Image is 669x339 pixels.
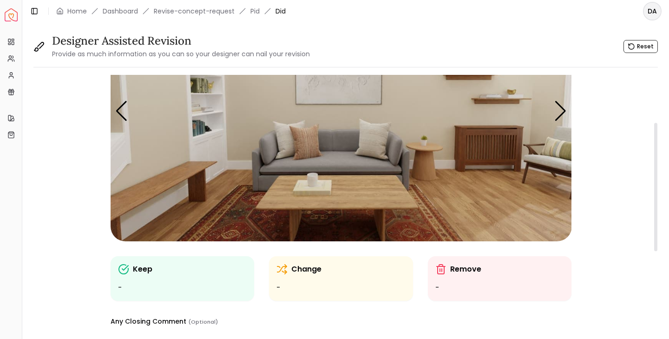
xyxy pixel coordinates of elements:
[118,282,247,293] ul: -
[435,282,564,293] ul: -
[644,3,661,20] span: DA
[250,7,260,16] a: Pid
[450,264,481,275] p: Remove
[154,7,235,16] a: Revise-concept-request
[5,8,18,21] img: Spacejoy Logo
[56,7,286,16] nav: breadcrumb
[291,264,321,275] p: Change
[133,264,152,275] p: Keep
[111,317,218,326] label: Any Closing Comment
[276,282,406,293] ul: -
[103,7,138,16] a: Dashboard
[67,7,87,16] a: Home
[52,49,310,59] small: Provide as much information as you can so your designer can nail your revision
[115,101,128,121] div: Previous slide
[275,7,286,16] span: Did
[52,33,310,48] h3: Designer Assisted Revision
[554,101,567,121] div: Next slide
[188,318,218,326] small: (Optional)
[623,40,658,53] button: Reset
[5,8,18,21] a: Spacejoy
[643,2,662,20] button: DA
